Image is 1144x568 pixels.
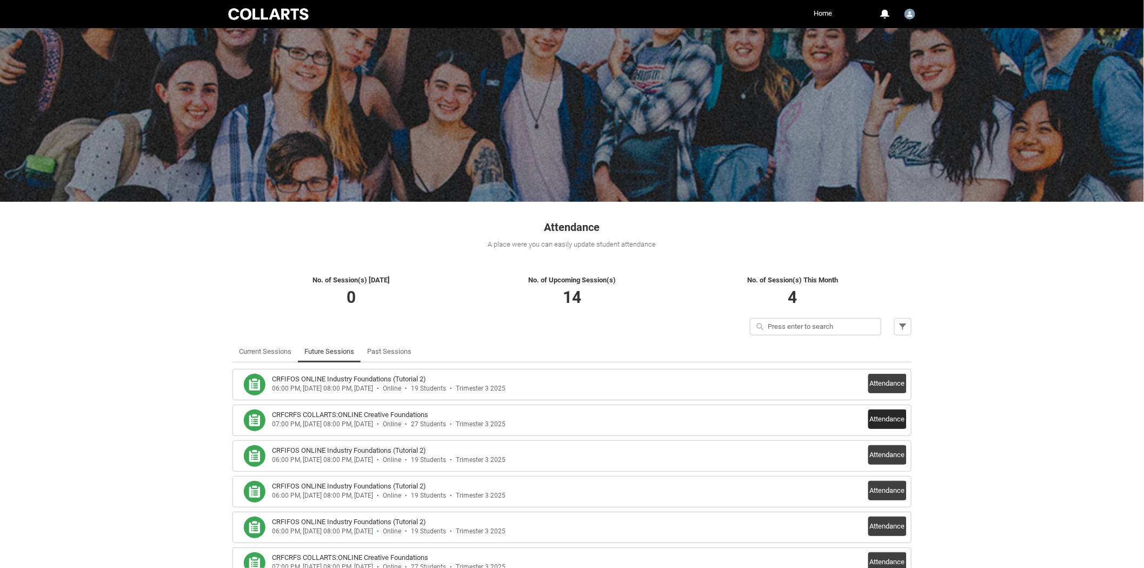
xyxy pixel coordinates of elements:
[563,288,581,307] span: 14
[456,492,506,500] div: Trimester 3 2025
[383,420,401,428] div: Online
[811,5,835,22] a: Home
[456,420,506,428] div: Trimester 3 2025
[272,481,426,492] h3: CRFIFOS ONLINE Industry Foundations (Tutorial 2)
[788,288,797,307] span: 4
[272,456,373,464] div: 06:00 PM, [DATE] 08:00 PM, [DATE]
[904,9,915,19] img: Faculty.bwoods
[383,385,401,393] div: Online
[383,492,401,500] div: Online
[272,420,373,428] div: 07:00 PM, [DATE] 08:00 PM, [DATE]
[456,527,506,536] div: Trimester 3 2025
[272,492,373,500] div: 06:00 PM, [DATE] 08:00 PM, [DATE]
[902,4,918,22] button: User Profile Faculty.bwoods
[868,410,907,429] button: Attendance
[868,445,907,465] button: Attendance
[868,517,907,536] button: Attendance
[272,385,373,393] div: 06:00 PM, [DATE] 08:00 PM, [DATE]
[272,410,428,420] h3: CRFCRFS COLLARTS:ONLINE Creative Foundations
[313,276,390,284] span: No. of Session(s) [DATE]
[232,341,298,362] li: Current Sessions
[304,341,354,362] a: Future Sessions
[544,221,600,234] span: Attendance
[232,239,912,250] div: A place were you can easily update student attendance
[272,374,426,385] h3: CRFIFOS ONLINE Industry Foundations (Tutorial 2)
[868,481,907,500] button: Attendance
[367,341,411,362] a: Past Sessions
[411,385,446,393] div: 19 Students
[411,420,446,428] div: 27 Students
[298,341,361,362] li: Future Sessions
[347,288,356,307] span: 0
[456,385,506,393] div: Trimester 3 2025
[411,527,446,536] div: 19 Students
[383,456,401,464] div: Online
[361,341,418,362] li: Past Sessions
[272,527,373,536] div: 06:00 PM, [DATE] 08:00 PM, [DATE]
[411,456,446,464] div: 19 Students
[272,552,428,563] h3: CRFCRFS COLLARTS:ONLINE Creative Foundations
[868,374,907,393] button: Attendance
[272,517,426,527] h3: CRFIFOS ONLINE Industry Foundations (Tutorial 2)
[456,456,506,464] div: Trimester 3 2025
[272,445,426,456] h3: CRFIFOS ONLINE Industry Foundations (Tutorial 2)
[239,341,291,362] a: Current Sessions
[528,276,616,284] span: No. of Upcoming Session(s)
[894,318,912,335] button: Filter
[383,527,401,536] div: Online
[747,276,838,284] span: No. of Session(s) This Month
[750,318,881,335] input: Press enter to search
[411,492,446,500] div: 19 Students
